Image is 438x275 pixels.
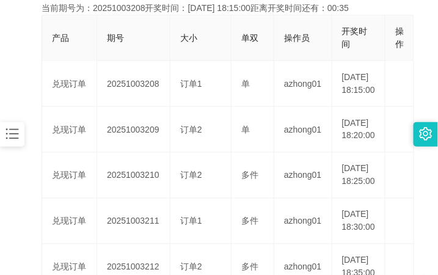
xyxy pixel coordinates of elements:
[332,153,386,199] td: [DATE] 18:25:00
[42,2,396,15] div: 当前期号为：20251003208开奖时间：[DATE] 18:15:00距离开奖时间还有：00:35
[180,262,202,272] span: 订单2
[284,33,310,43] span: 操作员
[419,127,433,141] i: 图标: setting
[180,125,202,134] span: 订单2
[274,61,332,107] td: azhong01
[332,107,386,153] td: [DATE] 18:20:00
[241,262,258,272] span: 多件
[241,170,258,180] span: 多件
[274,107,332,153] td: azhong01
[332,61,386,107] td: [DATE] 18:15:00
[241,79,250,89] span: 单
[180,79,202,89] span: 订单1
[97,61,170,107] td: 20251003208
[332,199,386,244] td: [DATE] 18:30:00
[180,33,197,43] span: 大小
[180,170,202,180] span: 订单2
[274,199,332,244] td: azhong01
[241,33,258,43] span: 单双
[42,153,97,199] td: 兑现订单
[241,125,250,134] span: 单
[97,199,170,244] td: 20251003211
[97,153,170,199] td: 20251003210
[97,107,170,153] td: 20251003209
[42,107,97,153] td: 兑现订单
[52,33,69,43] span: 产品
[42,61,97,107] td: 兑现订单
[107,33,124,43] span: 期号
[42,199,97,244] td: 兑现订单
[395,26,404,49] span: 操作
[4,126,20,142] i: 图标: bars
[241,216,258,226] span: 多件
[274,153,332,199] td: azhong01
[342,26,368,49] span: 开奖时间
[180,216,202,226] span: 订单1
